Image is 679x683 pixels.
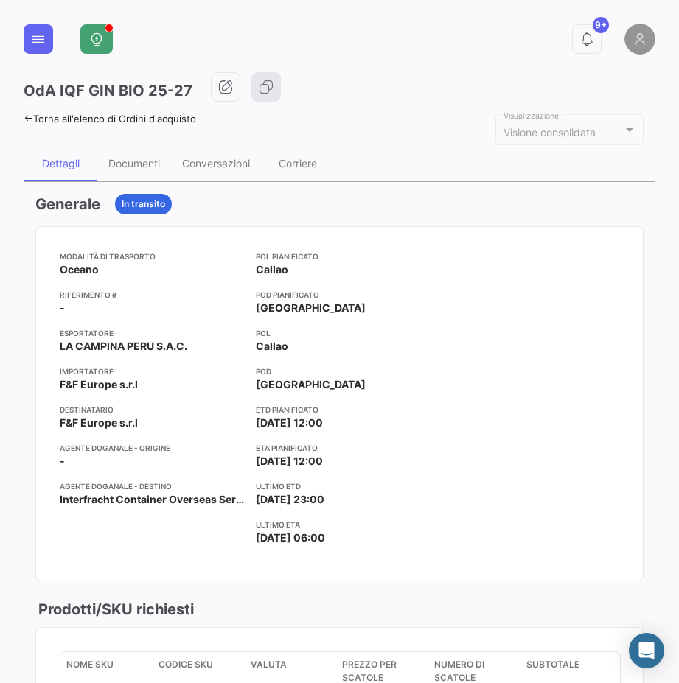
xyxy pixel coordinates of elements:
span: Subtotale [526,658,579,671]
div: Corriere [279,157,317,169]
app-card-info-title: Ultimo ETD [256,480,431,492]
span: [DATE] 23:00 [256,492,324,507]
span: Interfracht Container Overseas Service GmbH [60,492,244,507]
a: Torna all'elenco di Ordini d'acquisto [24,113,196,125]
div: Documenti [108,157,160,169]
span: Codice SKU [159,658,213,671]
img: placeholder-user.png [624,24,655,55]
app-card-info-title: Agente doganale - Destino [60,480,244,492]
span: - [60,454,65,469]
mat-select-trigger: Visione consolidata [504,126,596,139]
span: [GEOGRAPHIC_DATA] [256,301,366,315]
app-card-info-title: POL pianificato [256,251,431,262]
app-card-info-title: POD [256,365,431,377]
span: Nome SKU [66,658,114,671]
app-card-info-title: Importatore [60,365,244,377]
app-card-info-title: Ultimo ETA [256,519,431,530]
app-card-info-title: Destinatario [60,404,244,416]
span: [GEOGRAPHIC_DATA] [256,377,366,392]
span: [DATE] 12:00 [256,454,323,469]
span: Callao [256,339,288,354]
span: [DATE] 12:00 [256,416,323,430]
app-card-info-title: POL [256,327,431,339]
span: F&F Europe s.r.l [60,416,138,430]
app-card-info-title: Esportatore [60,327,244,339]
span: - [60,301,65,315]
span: Callao [256,262,288,277]
h3: Generale [35,194,100,214]
span: Valuta [251,658,287,671]
app-card-info-title: Modalità di trasporto [60,251,244,262]
span: In transito [122,197,165,211]
app-card-info-title: ETD pianificato [256,404,431,416]
div: Conversazioni [182,157,250,169]
div: Abrir Intercom Messenger [629,633,664,668]
h3: Prodotti/SKU richiesti [35,599,194,620]
app-card-info-title: Agente doganale - Origine [60,442,244,454]
app-card-info-title: POD pianificato [256,289,431,301]
h3: OdA IQF GIN BIO 25-27 [24,80,192,101]
span: Oceano [60,262,99,277]
div: Dettagli [42,157,80,169]
app-card-info-title: ETA pianificato [256,442,431,454]
span: LA CAMPINA PERU S.A.C. [60,339,187,354]
span: [DATE] 06:00 [256,530,325,545]
app-card-info-title: Riferimento # [60,289,244,301]
span: F&F Europe s.r.l [60,377,138,392]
